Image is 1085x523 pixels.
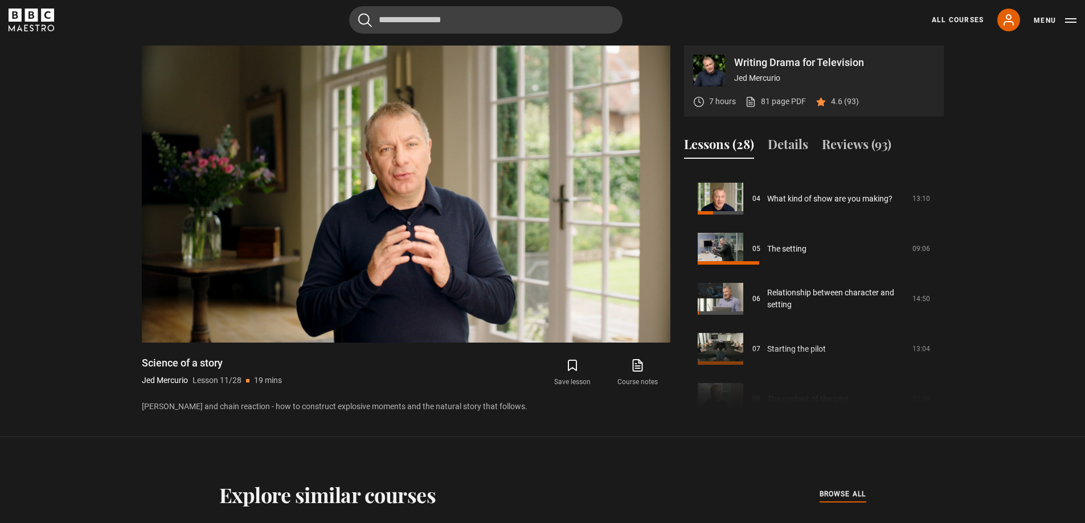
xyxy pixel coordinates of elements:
[822,135,891,159] button: Reviews (93)
[1034,15,1076,26] button: Toggle navigation
[820,488,866,500] span: browse all
[219,483,436,506] h2: Explore similar courses
[254,374,282,386] p: 19 mins
[745,96,806,108] a: 81 page PDF
[767,193,892,205] a: What kind of show are you making?
[734,72,935,84] p: Jed Mercurio
[932,15,984,25] a: All Courses
[767,243,806,255] a: The setting
[709,96,736,108] p: 7 hours
[142,46,670,343] video-js: Video Player
[684,135,754,159] button: Lessons (28)
[820,488,866,501] a: browse all
[767,343,826,355] a: Starting the pilot
[142,356,282,370] h1: Science of a story
[349,6,623,34] input: Search
[540,356,605,389] button: Save lesson
[9,9,54,31] svg: BBC Maestro
[193,374,241,386] p: Lesson 11/28
[142,401,670,413] p: [PERSON_NAME] and chain reaction - how to construct explosive moments and the natural story that ...
[358,13,372,27] button: Submit the search query
[142,374,188,386] p: Jed Mercurio
[831,96,859,108] p: 4.6 (93)
[767,287,906,311] a: Relationship between character and setting
[734,57,935,68] p: Writing Drama for Television
[768,135,808,159] button: Details
[605,356,670,389] a: Course notes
